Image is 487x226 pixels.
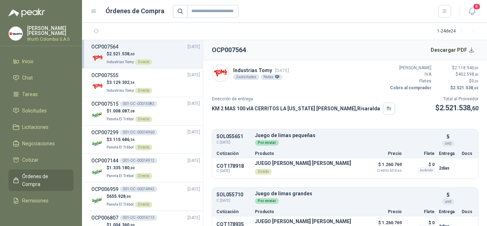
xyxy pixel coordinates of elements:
[135,145,152,150] div: Directo
[212,105,380,112] p: KM 2 MAS 100 vIA CERRITOS LA [US_STATE] [PERSON_NAME] , Risaralda
[135,202,152,207] div: Directo
[389,65,431,71] p: [PERSON_NAME]
[107,60,134,64] span: Industrias Tomy
[366,169,402,172] span: Crédito 60 días
[107,193,152,200] p: $
[255,140,279,146] div: Por enviar
[261,74,282,80] div: Notas
[212,96,395,102] p: Dirección de entrega
[106,6,164,16] h1: Órdenes de Compra
[216,210,251,214] p: Cotización
[129,109,135,113] span: ,08
[439,151,457,156] p: Entrega
[442,199,454,205] div: und
[436,71,478,78] p: $
[188,129,200,136] span: [DATE]
[22,90,38,98] span: Tareas
[440,104,478,112] span: 2.521.538
[91,71,118,79] h3: OCP007555
[91,166,104,178] img: Company Logo
[406,160,435,169] p: $ 0
[255,198,279,204] div: Por enviar
[216,151,251,156] p: Cotización
[188,72,200,79] span: [DATE]
[471,105,478,112] span: ,60
[107,174,134,178] span: Panela El Trébol
[109,165,135,170] span: 1.335.180
[212,65,229,81] img: Company Logo
[275,68,289,73] span: [DATE]
[447,191,450,199] p: 5
[107,79,152,86] p: $
[135,173,152,179] div: Directo
[255,219,351,224] p: JUEGO [PERSON_NAME] [PERSON_NAME]
[255,210,362,214] p: Producto
[435,102,478,114] p: $
[474,66,478,70] span: ,00
[91,109,104,121] img: Company Logo
[9,55,73,68] a: Inicio
[91,129,118,136] h3: OCP007299
[129,138,135,142] span: ,56
[9,170,73,191] a: Órdenes de Compra
[91,185,118,193] h3: OCP006959
[109,80,135,85] span: 3.129.302
[91,43,200,65] a: OCP007564[DATE] Company Logo$2.521.538,60Industrias TomyDirecto
[22,107,47,115] span: Solicitudes
[188,215,200,221] span: [DATE]
[9,137,73,150] a: Negociaciones
[216,192,251,197] p: SOL055710
[212,45,246,55] h2: OCP007564
[255,160,351,166] p: JUEGO [PERSON_NAME] [PERSON_NAME]
[255,133,435,138] p: Juego de limas pequeñas
[9,120,73,134] a: Licitaciones
[91,100,118,108] h3: OCP007515
[91,52,104,64] img: Company Logo
[91,185,200,208] a: OCP006959001-OC -00014842[DATE] Company Logo$655.928,00Panela El TrébolDirecto
[462,210,474,214] p: Docs
[455,65,478,70] span: 2.118.940
[9,87,73,101] a: Tareas
[135,88,152,94] div: Directo
[91,157,200,179] a: OCP007144001-OC -00014912[DATE] Company Logo$1.335.180,00Panela El TrébolDirecto
[27,37,73,41] p: Wurth Colombia S.A.S
[9,71,73,85] a: Chat
[120,158,157,164] div: 001-OC -00014912
[216,163,251,169] p: COT178918
[9,194,73,207] a: Remisiones
[389,71,431,78] p: IVA
[22,172,67,188] span: Órdenes de Compra
[9,9,45,17] img: Logo peakr
[129,81,135,85] span: ,54
[91,43,118,51] h3: OCP007564
[439,210,457,214] p: Entrega
[188,186,200,193] span: [DATE]
[473,3,481,10] span: 8
[366,210,402,214] p: Precio
[255,191,435,196] p: Juego de limas grandes
[120,215,157,221] div: 001-OC -00014713
[233,66,289,74] p: Industrias Tomy
[472,79,478,84] span: 0
[129,166,135,170] span: ,00
[436,78,478,85] p: $
[125,195,131,199] span: ,00
[9,153,73,167] a: Cotizar
[188,44,200,50] span: [DATE]
[255,151,362,156] p: Producto
[435,96,478,102] p: Total al Proveedor
[91,129,200,151] a: OCP007299001-OC -00014960[DATE] Company Logo$3.115.686,56Panela El TrébolDirecto
[447,133,450,141] p: 5
[439,164,457,172] p: 2 días
[436,85,478,91] p: $
[22,74,33,82] span: Chat
[216,140,251,145] span: C: [DATE]
[473,86,478,90] span: ,60
[22,197,48,205] span: Remisiones
[188,100,200,107] span: [DATE]
[442,141,454,146] div: und
[22,156,39,164] span: Cotizar
[458,72,478,77] span: 402.598
[91,157,118,165] h3: OCP007144
[109,51,135,56] span: 2.521.538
